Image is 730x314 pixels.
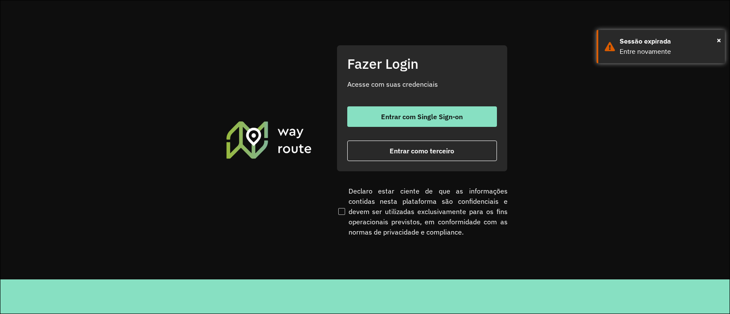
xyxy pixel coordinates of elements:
[225,120,313,159] img: Roteirizador AmbevTech
[390,147,454,154] span: Entrar como terceiro
[347,56,497,72] h2: Fazer Login
[717,34,721,47] button: Close
[381,113,463,120] span: Entrar com Single Sign-on
[337,186,508,237] label: Declaro estar ciente de que as informações contidas nesta plataforma são confidenciais e devem se...
[347,141,497,161] button: button
[717,34,721,47] span: ×
[620,47,718,57] div: Entre novamente
[347,79,497,89] p: Acesse com suas credenciais
[620,36,718,47] div: Sessão expirada
[347,106,497,127] button: button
